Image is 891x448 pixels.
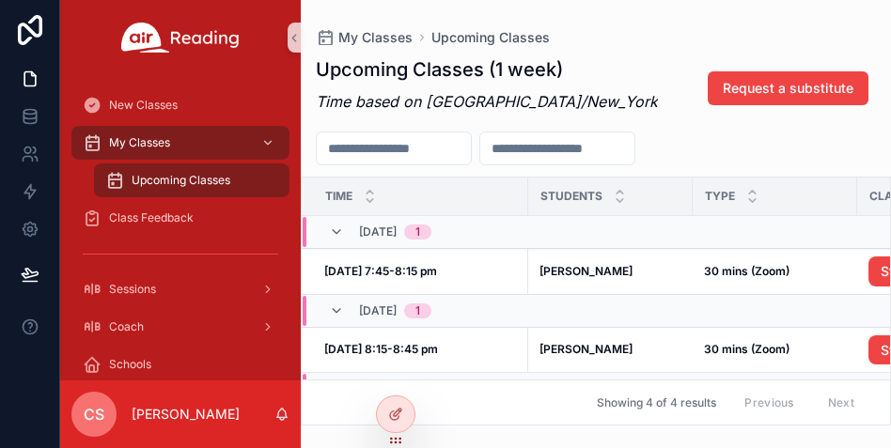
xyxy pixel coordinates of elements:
span: Showing 4 of 4 results [597,395,716,410]
a: My Classes [316,28,413,47]
a: [DATE] 7:45-8:15 pm [324,264,517,279]
a: [DATE] 8:15-8:45 pm [324,342,517,357]
a: New Classes [71,88,289,122]
span: Schools [109,357,151,372]
a: Coach [71,310,289,344]
span: Class Feedback [109,210,194,225]
a: [PERSON_NAME] [539,342,681,357]
strong: [PERSON_NAME] [539,264,633,278]
div: 1 [415,303,420,318]
span: New Classes [109,98,178,113]
a: Upcoming Classes [94,163,289,197]
button: Request a substitute [708,71,868,105]
span: Sessions [109,282,156,297]
a: My Classes [71,126,289,160]
strong: [DATE] 7:45-8:15 pm [324,264,437,278]
a: Schools [71,348,289,381]
a: [PERSON_NAME] [539,264,681,279]
strong: 30 mins (Zoom) [704,342,789,356]
h1: Upcoming Classes (1 week) [316,56,658,83]
a: Class Feedback [71,201,289,235]
a: 30 mins (Zoom) [704,342,846,357]
strong: [DATE] 8:15-8:45 pm [324,342,438,356]
span: Request a substitute [723,79,853,98]
a: Upcoming Classes [431,28,550,47]
span: Coach [109,319,144,334]
span: My Classes [338,28,413,47]
strong: 30 mins (Zoom) [704,264,789,278]
span: Students [540,189,602,204]
span: Time [325,189,352,204]
span: [DATE] [359,303,397,318]
span: Upcoming Classes [132,173,230,188]
p: [PERSON_NAME] [132,405,240,424]
span: My Classes [109,135,170,150]
em: Time based on [GEOGRAPHIC_DATA]/New_York [316,92,658,111]
div: 1 [415,224,420,239]
a: 30 mins (Zoom) [704,264,846,279]
span: CS [84,403,104,425]
a: Sessions [71,272,289,306]
span: Type [705,189,735,204]
img: App logo [121,23,240,53]
div: scrollable content [60,75,301,380]
strong: [PERSON_NAME] [539,342,633,356]
span: [DATE] [359,224,397,239]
